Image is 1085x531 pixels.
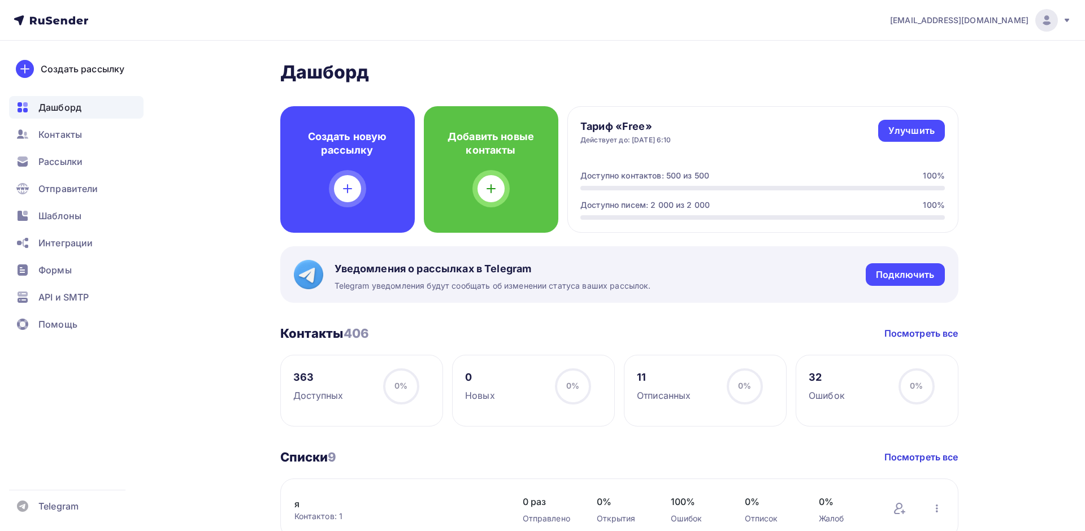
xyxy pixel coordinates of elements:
[923,170,945,181] div: 100%
[9,177,144,200] a: Отправители
[745,513,796,524] div: Отписок
[344,326,369,341] span: 406
[923,199,945,211] div: 100%
[38,155,83,168] span: Рассылки
[910,381,923,390] span: 0%
[671,513,722,524] div: Ошибок
[637,389,691,402] div: Отписанных
[465,389,495,402] div: Новых
[38,317,77,331] span: Помощь
[293,371,343,384] div: 363
[876,268,934,281] div: Подключить
[293,389,343,402] div: Доступных
[38,499,79,513] span: Telegram
[394,381,407,390] span: 0%
[671,495,722,508] span: 100%
[38,101,81,114] span: Дашборд
[523,495,574,508] span: 0 раз
[809,371,845,384] div: 32
[580,170,709,181] div: Доступно контактов: 500 из 500
[9,123,144,146] a: Контакты
[878,120,945,142] a: Улучшить
[280,61,958,84] h2: Дашборд
[38,290,89,304] span: API и SMTP
[298,130,397,157] h4: Создать новую рассылку
[637,371,691,384] div: 11
[38,182,98,195] span: Отправители
[335,280,651,291] span: Telegram уведомления будут сообщать об изменении статуса ваших рассылок.
[9,204,144,227] a: Шаблоны
[884,327,958,340] a: Посмотреть все
[41,62,124,76] div: Создать рассылку
[38,128,82,141] span: Контакты
[809,389,845,402] div: Ошибок
[888,124,935,137] div: Улучшить
[38,263,72,277] span: Формы
[9,259,144,281] a: Формы
[738,381,751,390] span: 0%
[523,513,574,524] div: Отправлено
[294,497,487,511] a: я
[890,15,1028,26] span: [EMAIL_ADDRESS][DOMAIN_NAME]
[328,450,336,464] span: 9
[465,371,495,384] div: 0
[580,120,671,133] h4: Тариф «Free»
[884,450,958,464] a: Посмотреть все
[38,236,93,250] span: Интеграции
[745,495,796,508] span: 0%
[890,9,1071,32] a: [EMAIL_ADDRESS][DOMAIN_NAME]
[294,511,500,522] div: Контактов: 1
[335,262,651,276] span: Уведомления о рассылках в Telegram
[38,209,81,223] span: Шаблоны
[9,150,144,173] a: Рассылки
[819,513,870,524] div: Жалоб
[597,495,648,508] span: 0%
[566,381,579,390] span: 0%
[580,136,671,145] div: Действует до: [DATE] 6:10
[9,96,144,119] a: Дашборд
[280,325,370,341] h3: Контакты
[442,130,540,157] h4: Добавить новые контакты
[597,513,648,524] div: Открытия
[580,199,710,211] div: Доступно писем: 2 000 из 2 000
[280,449,337,465] h3: Списки
[819,495,870,508] span: 0%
